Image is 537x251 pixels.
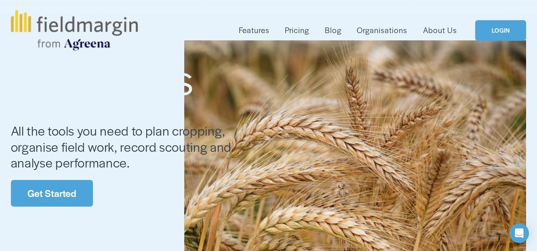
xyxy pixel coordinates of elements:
[239,25,270,36] span: Features
[11,47,194,107] span: For Crops
[357,24,407,37] a: Organisations
[510,224,529,243] div: Open Intercom Messenger
[325,24,341,37] a: Blog
[475,20,526,41] a: LOGIN
[11,121,234,171] span: All the tools you need to plan cropping, organise field work, record scouting and analyse perform...
[239,24,270,37] a: folder dropdown
[285,24,309,37] a: Pricing
[423,24,457,37] a: About Us
[11,10,138,50] img: fieldmargin.com
[11,180,93,207] a: Get Started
